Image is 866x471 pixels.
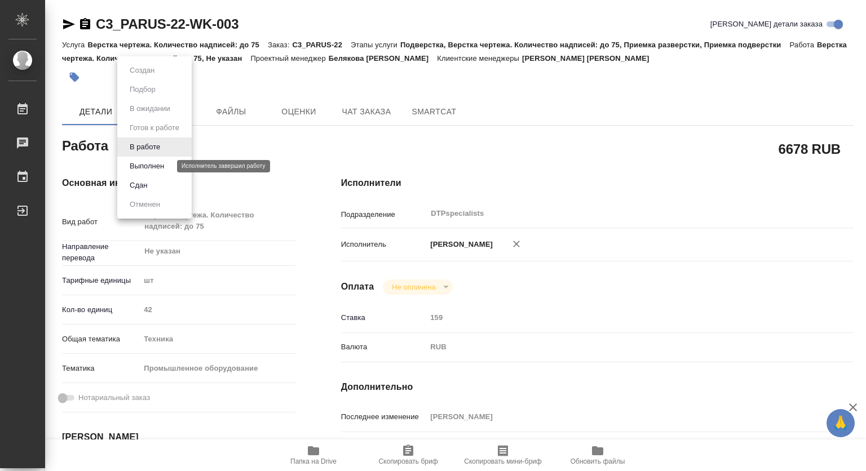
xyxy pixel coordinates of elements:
button: Выполнен [126,160,167,172]
button: Подбор [126,83,159,96]
button: Сдан [126,179,151,192]
button: Отменен [126,198,164,211]
button: Готов к работе [126,122,183,134]
button: Создан [126,64,158,77]
button: В работе [126,141,164,153]
button: В ожидании [126,103,174,115]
